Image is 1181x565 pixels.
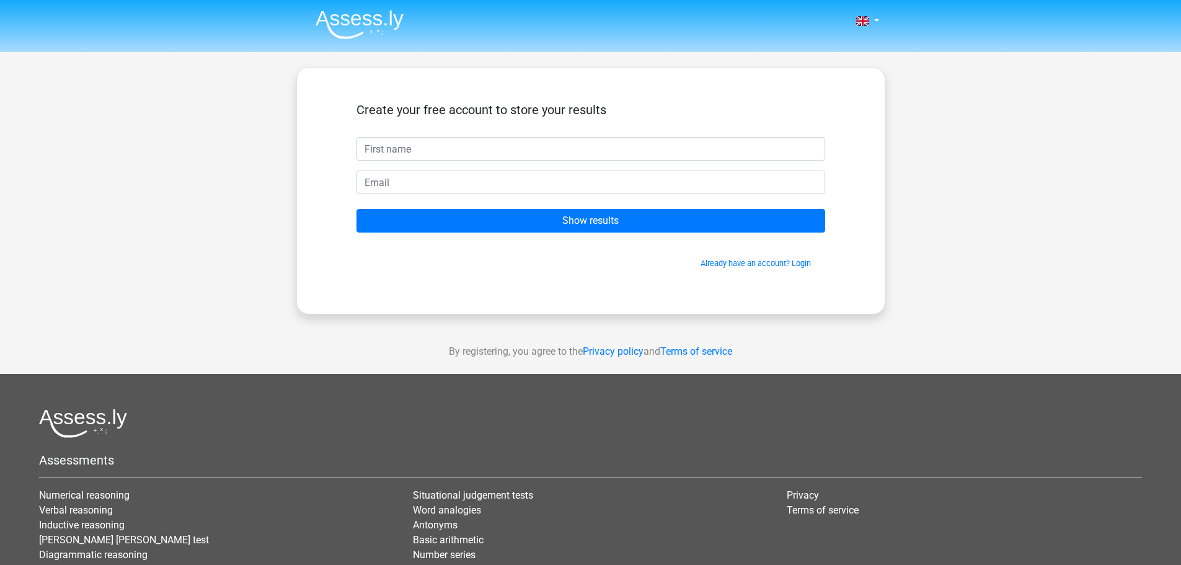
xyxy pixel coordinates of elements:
[39,534,209,546] a: [PERSON_NAME] [PERSON_NAME] test
[39,549,148,561] a: Diagrammatic reasoning
[39,453,1142,468] h5: Assessments
[413,504,481,516] a: Word analogies
[356,171,825,194] input: Email
[787,489,819,501] a: Privacy
[39,409,127,438] img: Assessly logo
[583,345,644,357] a: Privacy policy
[356,209,825,233] input: Show results
[356,102,825,117] h5: Create your free account to store your results
[660,345,732,357] a: Terms of service
[787,504,859,516] a: Terms of service
[39,489,130,501] a: Numerical reasoning
[356,137,825,161] input: First name
[316,10,404,39] img: Assessly
[39,519,125,531] a: Inductive reasoning
[39,504,113,516] a: Verbal reasoning
[413,534,484,546] a: Basic arithmetic
[701,259,811,268] a: Already have an account? Login
[413,519,458,531] a: Antonyms
[413,489,533,501] a: Situational judgement tests
[413,549,475,561] a: Number series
